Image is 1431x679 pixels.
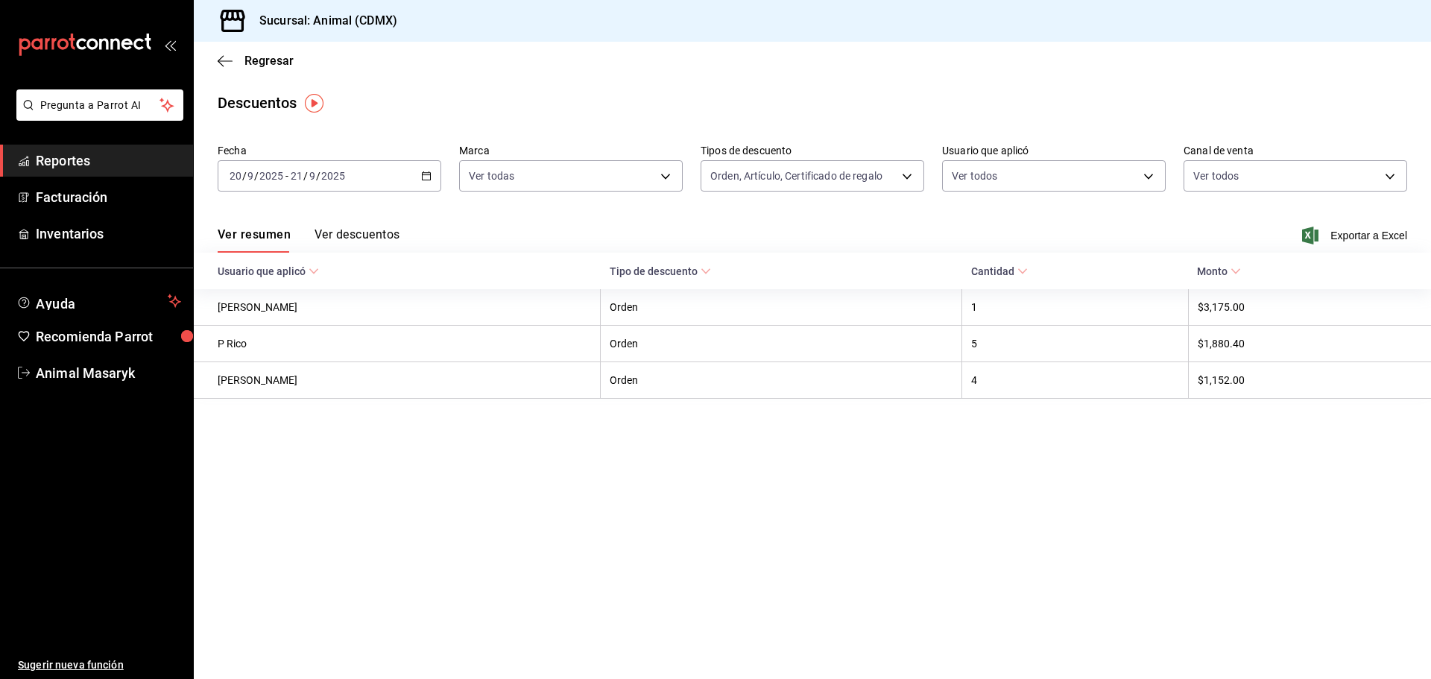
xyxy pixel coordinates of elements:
[309,170,316,182] input: --
[36,224,181,244] span: Inventarios
[942,145,1166,156] label: Usuario que aplicó
[962,362,1188,399] th: 4
[710,168,882,183] span: Orden, Artículo, Certificado de regalo
[229,170,242,182] input: --
[315,227,399,253] button: Ver descuentos
[1193,168,1239,183] span: Ver todos
[1197,265,1241,277] span: Monto
[194,289,601,326] th: [PERSON_NAME]
[194,326,601,362] th: P Rico
[16,89,183,121] button: Pregunta a Parrot AI
[218,92,297,114] div: Descuentos
[218,265,319,277] span: Usuario que aplicó
[1188,362,1431,399] th: $1,152.00
[259,170,284,182] input: ----
[320,170,346,182] input: ----
[601,362,962,399] th: Orden
[601,326,962,362] th: Orden
[971,265,1028,277] span: Cantidad
[242,170,247,182] span: /
[36,151,181,171] span: Reportes
[247,12,397,30] h3: Sucursal: Animal (CDMX)
[18,657,181,673] span: Sugerir nueva función
[1305,227,1407,244] button: Exportar a Excel
[962,289,1188,326] th: 1
[290,170,303,182] input: --
[316,170,320,182] span: /
[40,98,160,113] span: Pregunta a Parrot AI
[285,170,288,182] span: -
[247,170,254,182] input: --
[164,39,176,51] button: open_drawer_menu
[701,145,924,156] label: Tipos de descuento
[1184,145,1407,156] label: Canal de venta
[194,362,601,399] th: [PERSON_NAME]
[601,289,962,326] th: Orden
[952,168,997,183] span: Ver todos
[218,145,441,156] label: Fecha
[254,170,259,182] span: /
[469,168,514,183] span: Ver todas
[303,170,308,182] span: /
[459,145,683,156] label: Marca
[218,54,294,68] button: Regresar
[1188,289,1431,326] th: $3,175.00
[36,292,162,310] span: Ayuda
[218,227,291,253] button: Ver resumen
[36,187,181,207] span: Facturación
[962,326,1188,362] th: 5
[10,108,183,124] a: Pregunta a Parrot AI
[610,265,711,277] span: Tipo de descuento
[218,227,399,253] div: navigation tabs
[1188,326,1431,362] th: $1,880.40
[36,326,181,347] span: Recomienda Parrot
[305,94,323,113] img: Tooltip marker
[36,363,181,383] span: Animal Masaryk
[244,54,294,68] span: Regresar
